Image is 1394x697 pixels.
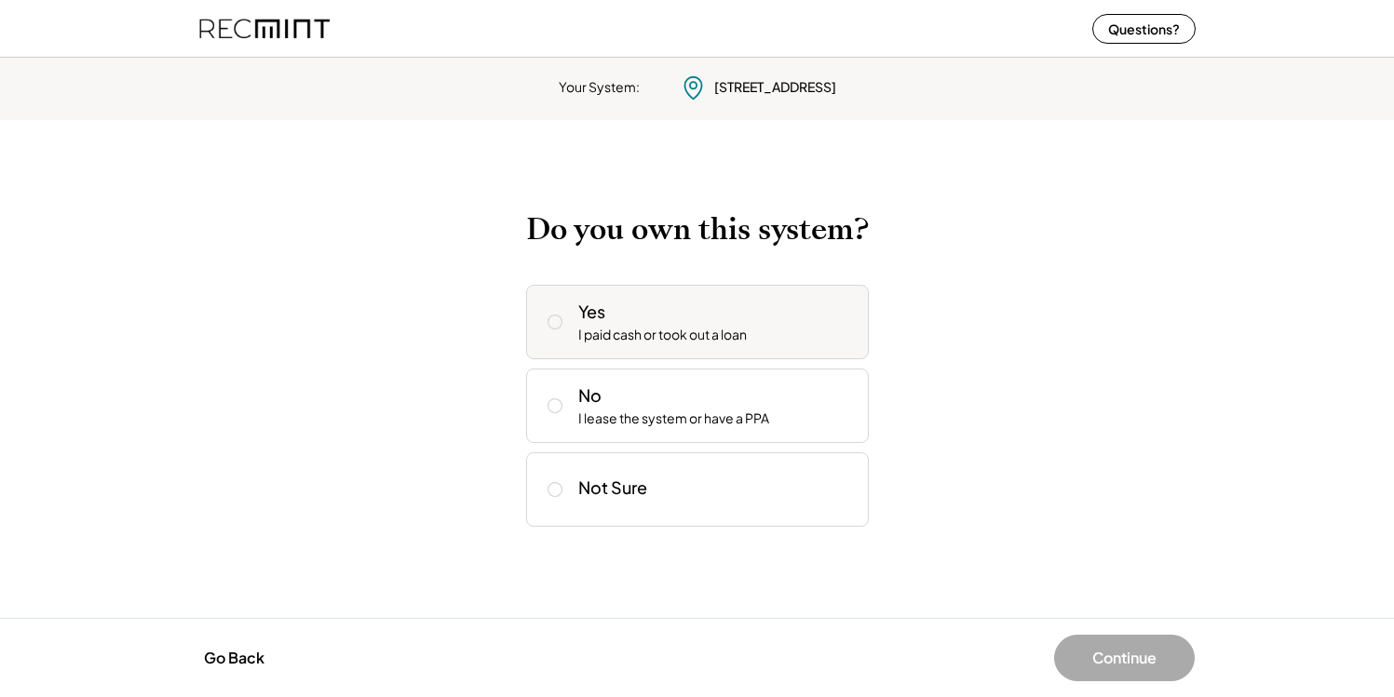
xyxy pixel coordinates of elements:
img: recmint-logotype%403x%20%281%29.jpeg [199,4,330,53]
button: Continue [1054,635,1195,681]
div: [STREET_ADDRESS] [714,78,836,97]
button: Questions? [1092,14,1196,44]
div: Your System: [559,78,640,97]
div: I lease the system or have a PPA [578,409,769,428]
div: No [578,383,602,407]
div: I paid cash or took out a loan [578,326,747,344]
h2: Do you own this system? [526,211,869,248]
div: Not Sure [578,476,647,498]
div: Yes [578,300,605,323]
button: Go Back [198,637,270,678]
